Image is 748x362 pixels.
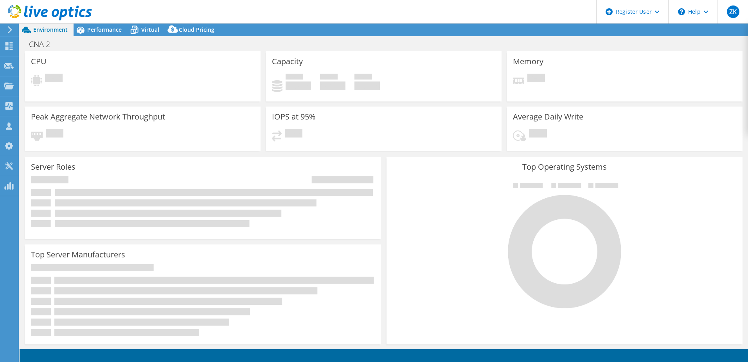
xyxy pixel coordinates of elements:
[286,81,311,90] h4: 0 GiB
[33,26,68,33] span: Environment
[31,112,165,121] h3: Peak Aggregate Network Throughput
[513,112,583,121] h3: Average Daily Write
[727,5,739,18] span: ZK
[678,8,685,15] svg: \n
[354,81,380,90] h4: 0 GiB
[286,74,303,81] span: Used
[25,40,62,49] h1: CNA 2
[141,26,159,33] span: Virtual
[46,129,63,139] span: Pending
[272,57,303,66] h3: Capacity
[31,250,125,259] h3: Top Server Manufacturers
[87,26,122,33] span: Performance
[354,74,372,81] span: Total
[272,112,316,121] h3: IOPS at 95%
[392,163,737,171] h3: Top Operating Systems
[320,81,345,90] h4: 0 GiB
[285,129,302,139] span: Pending
[31,57,47,66] h3: CPU
[45,74,63,84] span: Pending
[529,129,547,139] span: Pending
[31,163,76,171] h3: Server Roles
[320,74,338,81] span: Free
[513,57,543,66] h3: Memory
[527,74,545,84] span: Pending
[179,26,214,33] span: Cloud Pricing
